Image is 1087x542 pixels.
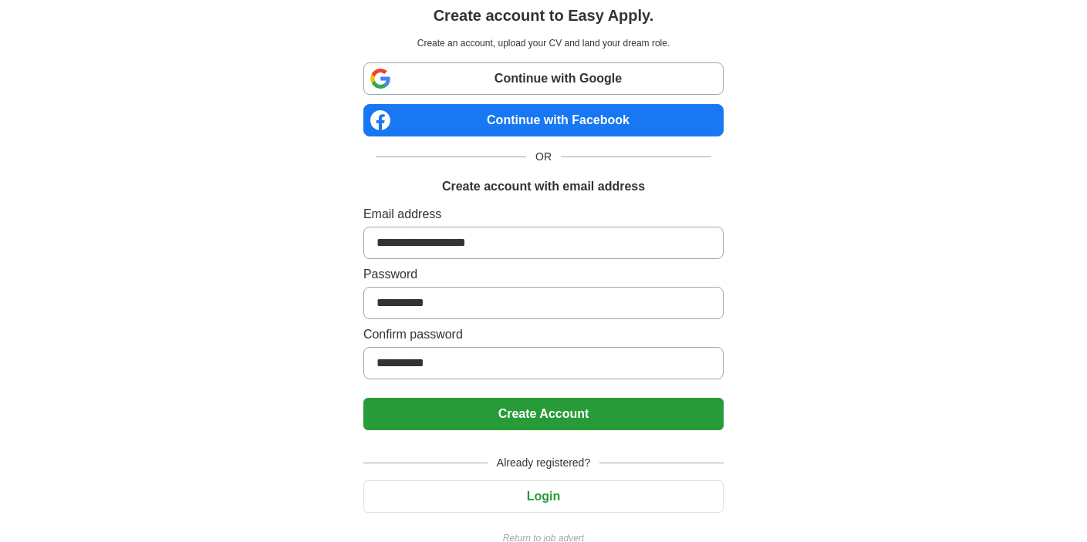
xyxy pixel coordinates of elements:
[363,490,724,503] a: Login
[363,480,724,513] button: Login
[363,265,724,284] label: Password
[363,398,724,430] button: Create Account
[363,104,724,136] a: Continue with Facebook
[363,325,724,344] label: Confirm password
[434,4,654,27] h1: Create account to Easy Apply.
[363,205,724,224] label: Email address
[363,62,724,95] a: Continue with Google
[366,36,721,50] p: Create an account, upload your CV and land your dream role.
[488,455,599,471] span: Already registered?
[526,149,561,165] span: OR
[442,177,645,196] h1: Create account with email address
